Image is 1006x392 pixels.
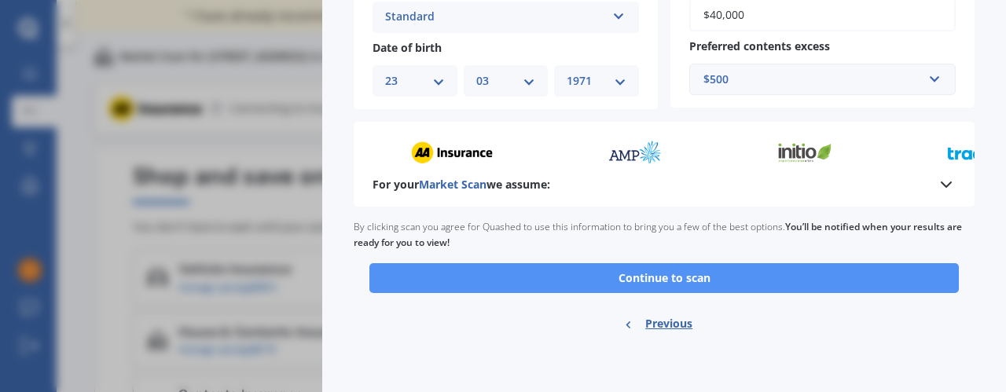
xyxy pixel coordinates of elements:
[606,141,663,164] img: amp_sm.png
[703,71,923,88] div: $500
[419,177,486,192] span: Market Scan
[689,38,830,53] span: Preferred contents excess
[385,8,606,27] div: Standard
[373,177,550,192] b: For your we assume:
[373,40,442,55] span: Date of birth
[645,312,692,335] span: Previous
[410,141,492,164] img: aa_sm.webp
[354,207,975,263] div: By clicking scan you agree for Quashed to use this information to bring you a few of the best opt...
[369,263,959,293] button: Continue to scan
[776,141,833,164] img: initio_sm.webp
